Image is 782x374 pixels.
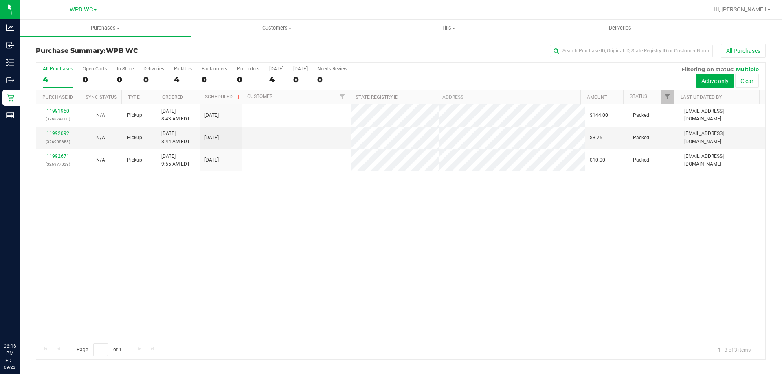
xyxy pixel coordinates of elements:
[174,75,192,84] div: 4
[590,134,602,142] span: $8.75
[590,112,608,119] span: $144.00
[204,134,219,142] span: [DATE]
[204,112,219,119] span: [DATE]
[143,75,164,84] div: 0
[6,59,14,67] inline-svg: Inventory
[46,131,69,136] a: 11992092
[269,66,283,72] div: [DATE]
[736,66,759,72] span: Multiple
[191,20,362,37] a: Customers
[96,157,105,163] span: Not Applicable
[161,153,190,168] span: [DATE] 9:55 AM EDT
[550,45,713,57] input: Search Purchase ID, Original ID, State Registry ID or Customer Name...
[83,75,107,84] div: 0
[317,66,347,72] div: Needs Review
[237,66,259,72] div: Pre-orders
[43,66,73,72] div: All Purchases
[534,20,706,37] a: Deliveries
[317,75,347,84] div: 0
[293,66,308,72] div: [DATE]
[41,160,74,168] p: (326977039)
[86,94,117,100] a: Sync Status
[127,134,142,142] span: Pickup
[6,24,14,32] inline-svg: Analytics
[46,153,69,159] a: 11992671
[721,44,766,58] button: All Purchases
[162,94,183,100] a: Ordered
[161,130,190,145] span: [DATE] 8:44 AM EDT
[96,112,105,118] span: Not Applicable
[93,343,108,356] input: 1
[696,74,734,88] button: Active only
[714,6,767,13] span: Hi, [PERSON_NAME]!
[70,6,93,13] span: WPB WC
[590,156,605,164] span: $10.00
[127,156,142,164] span: Pickup
[436,90,580,104] th: Address
[4,364,16,370] p: 09/23
[362,20,534,37] a: Tills
[128,94,140,100] a: Type
[41,138,74,146] p: (326908655)
[117,75,134,84] div: 0
[174,66,192,72] div: PickUps
[191,24,362,32] span: Customers
[681,94,722,100] a: Last Updated By
[661,90,674,104] a: Filter
[684,153,760,168] span: [EMAIL_ADDRESS][DOMAIN_NAME]
[70,343,128,356] span: Page of 1
[161,107,190,123] span: [DATE] 8:43 AM EDT
[117,66,134,72] div: In Store
[633,156,649,164] span: Packed
[127,112,142,119] span: Pickup
[6,76,14,84] inline-svg: Outbound
[269,75,283,84] div: 4
[633,134,649,142] span: Packed
[712,343,757,356] span: 1 - 3 of 3 items
[681,66,734,72] span: Filtering on status:
[43,75,73,84] div: 4
[356,94,398,100] a: State Registry ID
[96,134,105,142] button: N/A
[106,47,138,55] span: WPB WC
[205,94,242,100] a: Scheduled
[293,75,308,84] div: 0
[6,41,14,49] inline-svg: Inbound
[41,115,74,123] p: (326874100)
[204,156,219,164] span: [DATE]
[42,94,73,100] a: Purchase ID
[6,111,14,119] inline-svg: Reports
[83,66,107,72] div: Open Carts
[202,66,227,72] div: Back-orders
[336,90,349,104] a: Filter
[237,75,259,84] div: 0
[4,342,16,364] p: 08:16 PM EDT
[630,94,647,99] a: Status
[96,112,105,119] button: N/A
[587,94,607,100] a: Amount
[6,94,14,102] inline-svg: Retail
[96,135,105,140] span: Not Applicable
[20,20,191,37] a: Purchases
[598,24,642,32] span: Deliveries
[20,24,191,32] span: Purchases
[633,112,649,119] span: Packed
[202,75,227,84] div: 0
[363,24,534,32] span: Tills
[247,94,272,99] a: Customer
[143,66,164,72] div: Deliveries
[46,108,69,114] a: 11991950
[8,309,33,333] iframe: Resource center
[36,47,279,55] h3: Purchase Summary:
[684,107,760,123] span: [EMAIL_ADDRESS][DOMAIN_NAME]
[96,156,105,164] button: N/A
[684,130,760,145] span: [EMAIL_ADDRESS][DOMAIN_NAME]
[735,74,759,88] button: Clear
